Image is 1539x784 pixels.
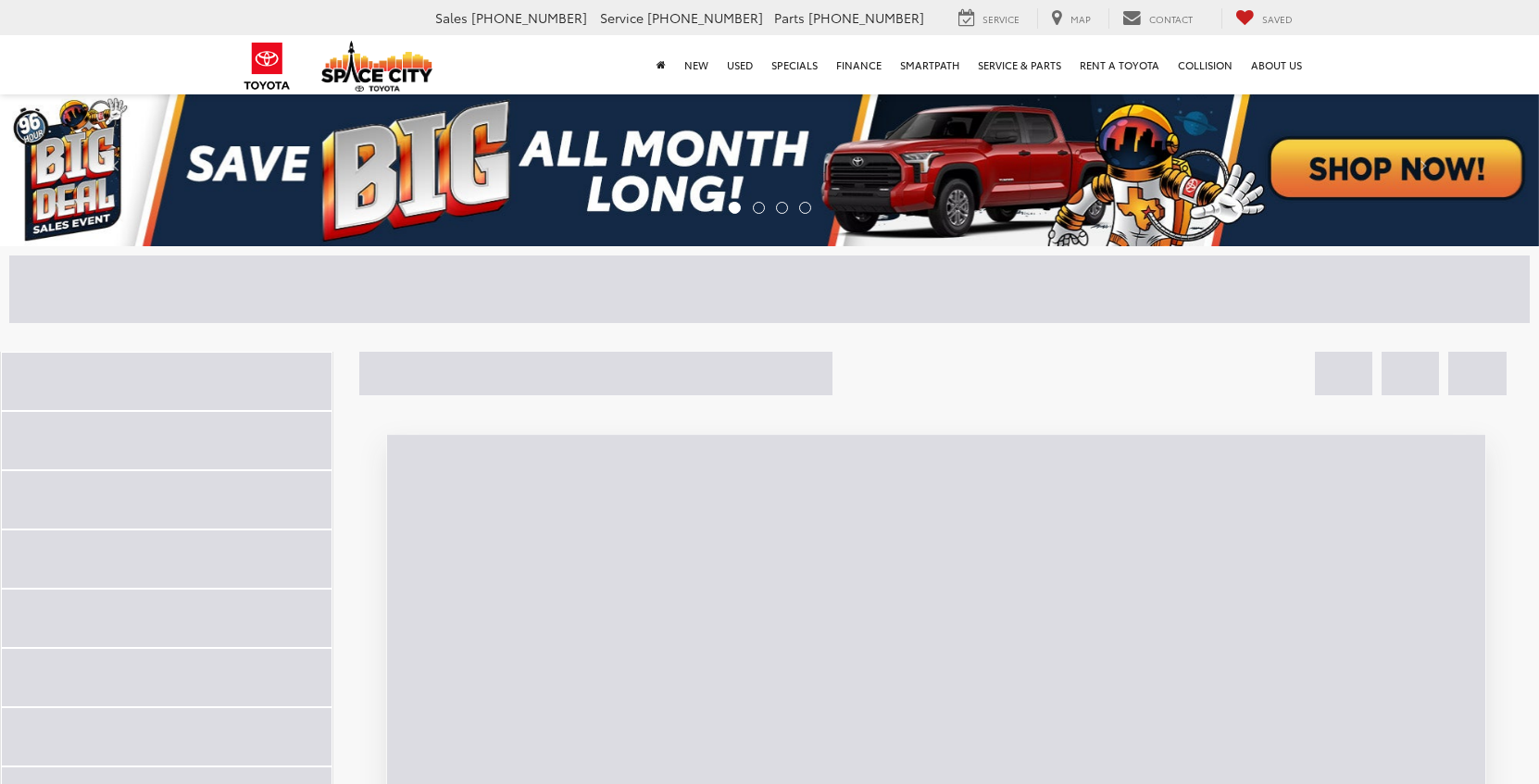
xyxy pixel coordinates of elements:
[321,41,432,92] img: Space City Toyota
[232,36,302,96] img: Toyota
[600,8,644,27] span: Service
[774,8,805,27] span: Parts
[808,8,924,27] span: [PHONE_NUMBER]
[1070,35,1169,94] a: Rent a Toyota
[1070,12,1091,26] span: Map
[471,8,587,27] span: [PHONE_NUMBER]
[1242,35,1311,94] a: About Us
[435,8,468,27] span: Sales
[647,8,763,27] span: [PHONE_NUMBER]
[969,35,1070,94] a: Service & Parts
[1149,12,1193,26] span: Contact
[1221,8,1307,29] a: My Saved Vehicles
[982,12,1020,26] span: Service
[827,35,891,94] a: Finance
[891,35,969,94] a: SmartPath
[675,35,718,94] a: New
[945,8,1033,29] a: Service
[1169,35,1242,94] a: Collision
[1262,12,1293,26] span: Saved
[762,35,827,94] a: Specials
[718,35,762,94] a: Used
[1037,8,1105,29] a: Map
[647,35,675,94] a: Home
[1108,8,1207,29] a: Contact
